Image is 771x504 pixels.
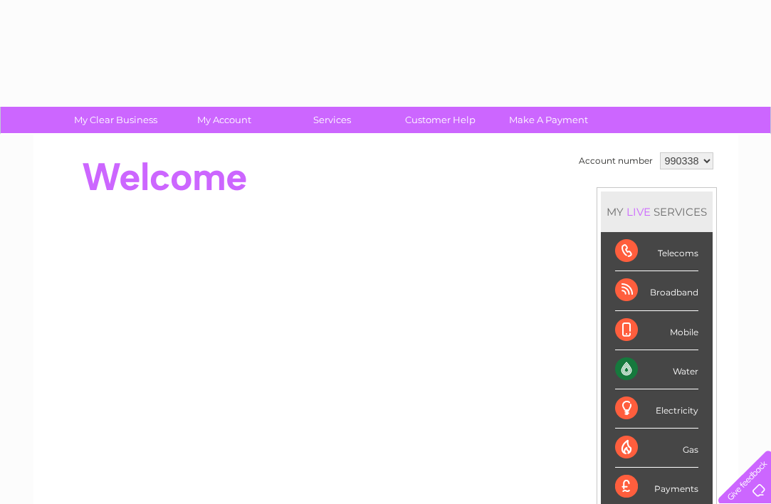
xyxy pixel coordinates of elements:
[575,149,656,173] td: Account number
[615,311,698,350] div: Mobile
[490,107,607,133] a: Make A Payment
[165,107,283,133] a: My Account
[615,350,698,389] div: Water
[615,232,698,271] div: Telecoms
[615,429,698,468] div: Gas
[57,107,174,133] a: My Clear Business
[615,271,698,310] div: Broadband
[624,205,654,219] div: LIVE
[382,107,499,133] a: Customer Help
[273,107,391,133] a: Services
[601,191,713,232] div: MY SERVICES
[615,389,698,429] div: Electricity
